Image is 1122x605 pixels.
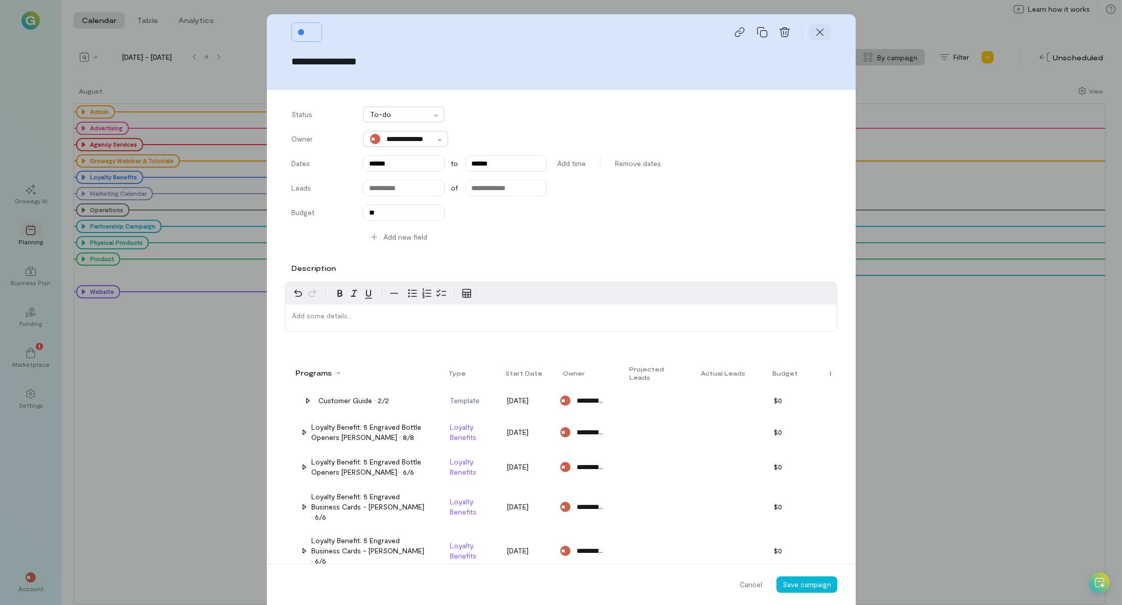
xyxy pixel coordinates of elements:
div: Toggle SortBy [563,369,589,377]
span: Budget [772,369,798,377]
span: [DATE] [821,427,892,437]
div: Toggle SortBy [448,369,470,377]
span: [DATE] [821,502,892,512]
span: Programs [295,368,332,378]
span: [DATE] [821,395,892,406]
div: Toggle SortBy [701,369,750,377]
span: Loyalty Benefits [440,497,492,517]
span: of [451,183,458,193]
label: Leads [291,183,353,196]
span: Remove dates [615,158,661,169]
div: Loyalty Benefit: 5 Engraved Bottle Openers [PERSON_NAME] · 8/8 [311,422,424,443]
div: Toggle SortBy [295,368,340,378]
span: Projected leads [629,365,681,381]
span: Add time [557,158,586,169]
span: Cancel [740,579,762,590]
div: toggle group [405,286,448,300]
span: [DATE] [497,502,549,512]
span: Loyalty Benefits [440,541,492,561]
button: Underline [361,286,376,300]
button: Check list [434,286,448,300]
span: [DATE] [821,546,892,556]
div: Toggle SortBy [506,369,547,377]
label: Dates [291,158,353,169]
span: End date [830,369,861,377]
div: Loyalty Benefit: 5 Engraved Bottle openers [PERSON_NAME] · 6/6 [311,457,424,477]
button: Undo Ctrl+Z [291,286,305,300]
span: [DATE] [821,462,892,472]
label: Description [291,263,336,273]
span: [DATE] [497,395,549,406]
div: Loyalty Benefit: 5 Engraved Business Cards - [PERSON_NAME] · 6/6 [311,536,424,566]
label: Owner [291,134,353,147]
span: Loyalty Benefits [440,422,492,443]
button: Save campaign [776,576,837,593]
span: $0 [764,502,816,512]
span: [DATE] [497,462,549,472]
span: to [451,158,458,169]
div: Customer guide · 2/2 [318,395,389,406]
span: Type [448,369,466,377]
span: Owner [563,369,585,377]
div: Loyalty Benefit: 5 Engraved Business Cards - [PERSON_NAME] · 6/6 [311,492,424,522]
button: Numbered list [420,286,434,300]
span: Save campaign [783,580,831,589]
span: $0 [764,395,816,406]
div: Toggle SortBy [629,365,686,381]
label: Budget [291,207,353,221]
label: Status [291,109,353,123]
div: Toggle SortBy [772,369,803,377]
span: $0 [764,462,816,472]
div: editable markdown [286,305,837,331]
button: Italic [347,286,361,300]
span: $0 [764,427,816,437]
span: Actual leads [701,369,745,377]
span: Loyalty Benefits [440,457,492,477]
button: Bulleted list [405,286,420,300]
span: $0 [764,546,816,556]
div: Toggle SortBy [830,369,866,377]
span: Start date [506,369,542,377]
button: Bold [333,286,347,300]
span: Template [440,395,492,406]
span: Add new field [383,232,427,242]
span: [DATE] [497,427,549,437]
span: [DATE] [497,546,549,556]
